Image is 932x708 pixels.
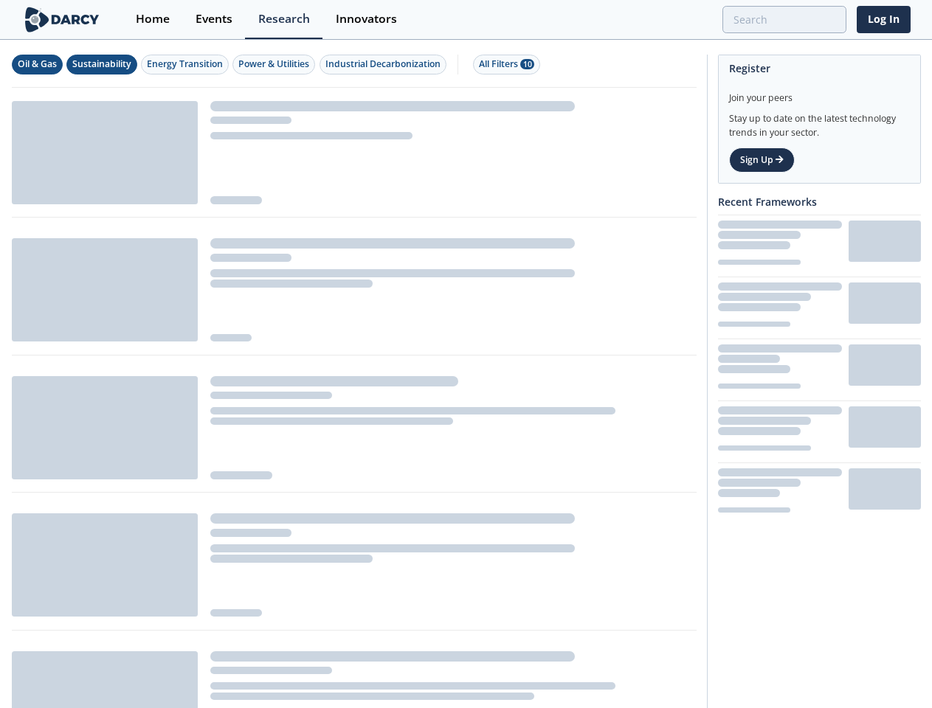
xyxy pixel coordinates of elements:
div: Sustainability [72,58,131,71]
div: Stay up to date on the latest technology trends in your sector. [729,105,910,139]
div: Home [136,13,170,25]
div: Recent Frameworks [718,189,921,215]
div: Register [729,55,910,81]
a: Sign Up [729,147,795,173]
div: Energy Transition [147,58,223,71]
button: Oil & Gas [12,55,63,74]
button: Sustainability [66,55,137,74]
button: All Filters 10 [473,55,540,74]
div: Industrial Decarbonization [325,58,441,71]
div: Power & Utilities [238,58,309,71]
span: 10 [520,59,534,69]
div: Research [258,13,310,25]
input: Advanced Search [722,6,846,33]
button: Industrial Decarbonization [320,55,446,74]
button: Energy Transition [141,55,229,74]
img: logo-wide.svg [22,7,103,32]
div: Events [196,13,232,25]
button: Power & Utilities [232,55,315,74]
div: All Filters [479,58,534,71]
div: Oil & Gas [18,58,57,71]
a: Log In [857,6,911,33]
div: Join your peers [729,81,910,105]
div: Innovators [336,13,397,25]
